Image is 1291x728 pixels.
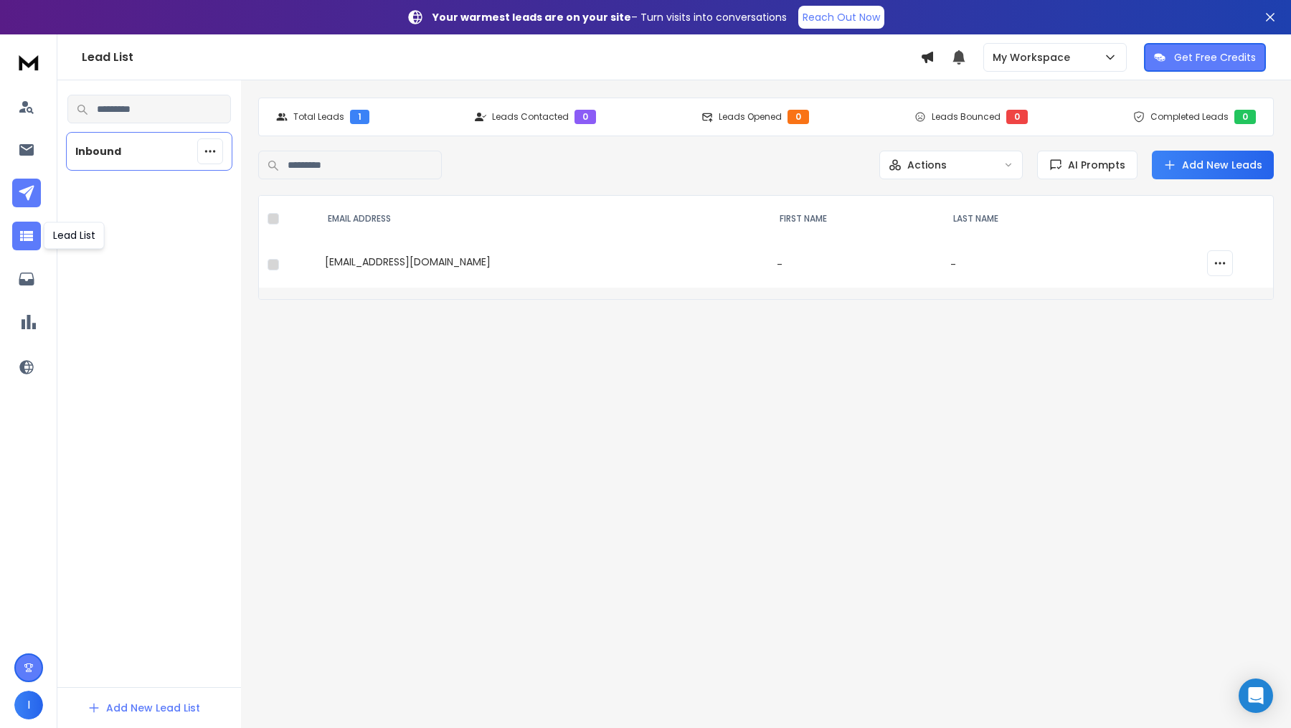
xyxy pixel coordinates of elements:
p: Inbound [75,144,121,159]
div: 0 [1006,110,1028,124]
p: – Turn visits into conversations [432,10,787,24]
div: 0 [574,110,596,124]
div: Open Intercom Messenger [1239,679,1273,713]
td: - [768,242,942,288]
strong: Your warmest leads are on your site [432,10,631,24]
div: 0 [1234,110,1256,124]
button: I [14,691,43,719]
div: 1 [350,110,369,124]
p: Leads Opened [719,111,782,123]
h1: Lead List [82,49,920,66]
td: - [942,242,1110,288]
span: AI Prompts [1062,158,1125,172]
th: LAST NAME [942,196,1110,242]
p: Actions [907,158,947,172]
div: Lead List [44,222,105,249]
th: EMAIL ADDRESS [316,196,768,242]
button: AI Prompts [1037,151,1138,179]
p: My Workspace [993,50,1076,65]
a: Add New Leads [1163,158,1262,172]
p: Leads Bounced [932,111,1001,123]
p: Get Free Credits [1174,50,1256,65]
p: Completed Leads [1150,111,1229,123]
div: 0 [788,110,809,124]
p: Leads Contacted [492,111,569,123]
button: Get Free Credits [1144,43,1266,72]
div: [EMAIL_ADDRESS][DOMAIN_NAME] [325,255,760,275]
th: FIRST NAME [768,196,942,242]
p: Reach Out Now [803,10,880,24]
button: Add New Lead List [76,694,212,722]
img: logo [14,49,43,75]
button: Add New Leads [1152,151,1274,179]
p: Total Leads [293,111,344,123]
a: Reach Out Now [798,6,884,29]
